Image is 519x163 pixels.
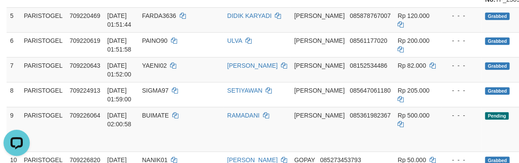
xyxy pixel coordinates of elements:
span: Grabbed [485,38,510,45]
span: Copy 08152534486 to clipboard [350,62,387,69]
div: - - - [445,86,479,95]
span: BUIMATE [142,112,169,119]
span: Grabbed [485,13,510,20]
td: PARISTOGEL [21,7,66,32]
span: 709220469 [70,12,100,19]
span: [DATE] 01:51:44 [107,12,132,28]
span: Grabbed [485,87,510,95]
a: DIDIK KARYADI [228,12,272,19]
td: PARISTOGEL [21,32,66,57]
span: Grabbed [485,62,510,70]
td: PARISTOGEL [21,57,66,82]
span: [PERSON_NAME] [294,87,345,94]
span: Rp 200.000 [398,37,430,44]
td: 5 [7,7,21,32]
span: SIGMA97 [142,87,169,94]
span: Rp 205.000 [398,87,430,94]
span: [PERSON_NAME] [294,112,345,119]
span: Rp 500.000 [398,112,430,119]
div: - - - [445,61,479,70]
td: 6 [7,32,21,57]
span: Copy 085878767007 to clipboard [350,12,391,19]
td: PARISTOGEL [21,107,66,152]
span: Pending [485,112,509,120]
span: YAENI02 [142,62,167,69]
a: ULVA [228,37,242,44]
span: [PERSON_NAME] [294,37,345,44]
span: [DATE] 01:52:00 [107,62,132,78]
button: Open LiveChat chat widget [4,3,30,30]
a: SETIYAWAN [228,87,263,94]
td: 9 [7,107,21,152]
span: [PERSON_NAME] [294,62,345,69]
span: [DATE] 01:59:00 [107,87,132,103]
div: - - - [445,36,479,45]
span: Copy 085361982367 to clipboard [350,112,391,119]
span: [PERSON_NAME] [294,12,345,19]
span: Rp 82.000 [398,62,427,69]
div: - - - [445,11,479,20]
td: 7 [7,57,21,82]
span: PAINO90 [142,37,167,44]
span: 709226064 [70,112,100,119]
span: [DATE] 02:00:58 [107,112,132,128]
span: 709220643 [70,62,100,69]
span: [DATE] 01:51:58 [107,37,132,53]
a: [PERSON_NAME] [228,62,278,69]
span: FARDA3636 [142,12,176,19]
span: Copy 08561177020 to clipboard [350,37,387,44]
span: Rp 120.000 [398,12,430,19]
div: - - - [445,111,479,120]
span: 709220619 [70,37,100,44]
td: 8 [7,82,21,107]
a: RAMADANI [228,112,260,119]
span: Copy 085647061180 to clipboard [350,87,391,94]
span: 709224913 [70,87,100,94]
td: PARISTOGEL [21,82,66,107]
